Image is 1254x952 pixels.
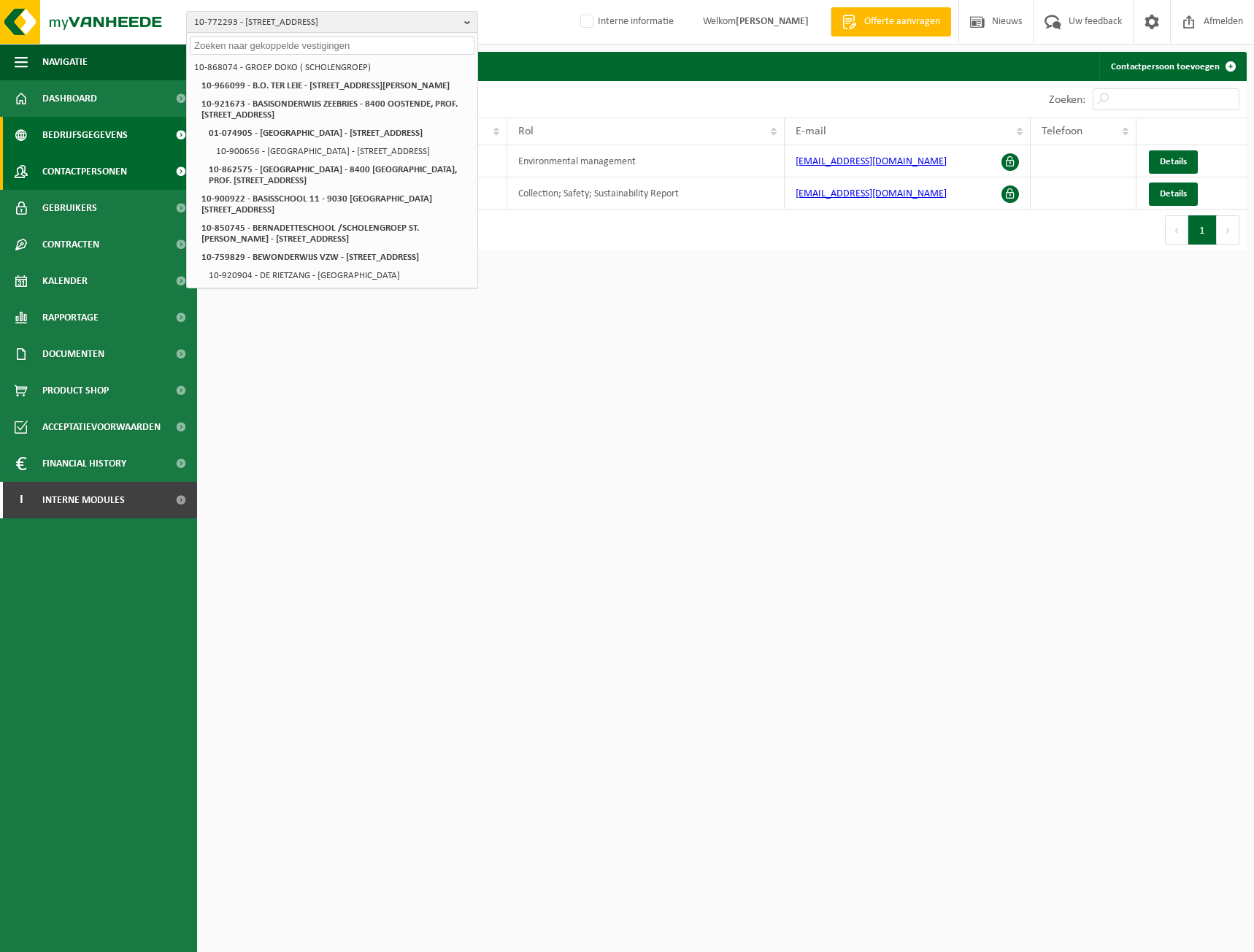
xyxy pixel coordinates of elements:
[201,194,432,215] strong: 10-900922 - BASISSCHOOL 11 - 9030 [GEOGRAPHIC_DATA][STREET_ADDRESS]
[736,16,809,27] strong: [PERSON_NAME]
[42,409,161,445] span: Acceptatievoorwaarden
[190,37,474,55] input: Zoeken naar gekoppelde vestigingen
[209,165,457,185] strong: 10-862575 - [GEOGRAPHIC_DATA] - 8400 [GEOGRAPHIC_DATA], PROF. [STREET_ADDRESS]
[209,128,423,138] strong: 01-074905 - [GEOGRAPHIC_DATA] - [STREET_ADDRESS]
[42,263,88,299] span: Kalender
[42,372,109,409] span: Product Shop
[42,80,97,117] span: Dashboard
[42,299,99,336] span: Rapportage
[186,11,478,33] button: 10-772293 - [STREET_ADDRESS]
[15,482,28,518] span: I
[201,99,458,120] strong: 10-921673 - BASISONDERWIJS ZEEBRIES - 8400 OOSTENDE, PROF. [STREET_ADDRESS]
[42,445,126,482] span: Financial History
[507,145,785,177] td: Environmental management
[212,142,474,161] li: 10-900656 - [GEOGRAPHIC_DATA] - [STREET_ADDRESS]
[1160,189,1187,199] span: Details
[42,482,125,518] span: Interne modules
[1188,215,1217,245] button: 1
[796,156,947,167] a: [EMAIL_ADDRESS][DOMAIN_NAME]
[42,336,104,372] span: Documenten
[201,81,450,91] strong: 10-966099 - B.O. TER LEIE - [STREET_ADDRESS][PERSON_NAME]
[1099,52,1245,81] a: Contactpersoon toevoegen
[42,226,99,263] span: Contracten
[1149,183,1198,206] a: Details
[796,126,826,137] span: E-mail
[204,266,474,285] li: 10-920904 - DE RIETZANG - [GEOGRAPHIC_DATA]
[1042,126,1082,137] span: Telefoon
[1217,215,1239,245] button: Next
[1165,215,1188,245] button: Previous
[518,126,534,137] span: Rol
[1160,157,1187,166] span: Details
[577,11,674,33] label: Interne informatie
[1049,94,1085,106] label: Zoeken:
[42,44,88,80] span: Navigatie
[204,285,474,314] li: 10-662018 - DE ZEEMEEUW VZW - ONZE-LIEVE-VROUWECOLLEGE - [STREET_ADDRESS]
[42,190,97,226] span: Gebruikers
[201,223,419,244] strong: 10-850745 - BERNADETTESCHOOL /SCHOLENGROEP ST.[PERSON_NAME] - [STREET_ADDRESS]
[190,58,474,77] li: 10-868074 - GROEP DOKO ( SCHOLENGROEP)
[201,253,419,262] strong: 10-759829 - BEWONDERWIJS VZW - [STREET_ADDRESS]
[42,153,127,190] span: Contactpersonen
[194,12,458,34] span: 10-772293 - [STREET_ADDRESS]
[861,15,944,29] span: Offerte aanvragen
[796,188,947,199] a: [EMAIL_ADDRESS][DOMAIN_NAME]
[42,117,128,153] span: Bedrijfsgegevens
[507,177,785,210] td: Collection; Safety; Sustainability Report
[831,7,951,37] a: Offerte aanvragen
[1149,150,1198,174] a: Details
